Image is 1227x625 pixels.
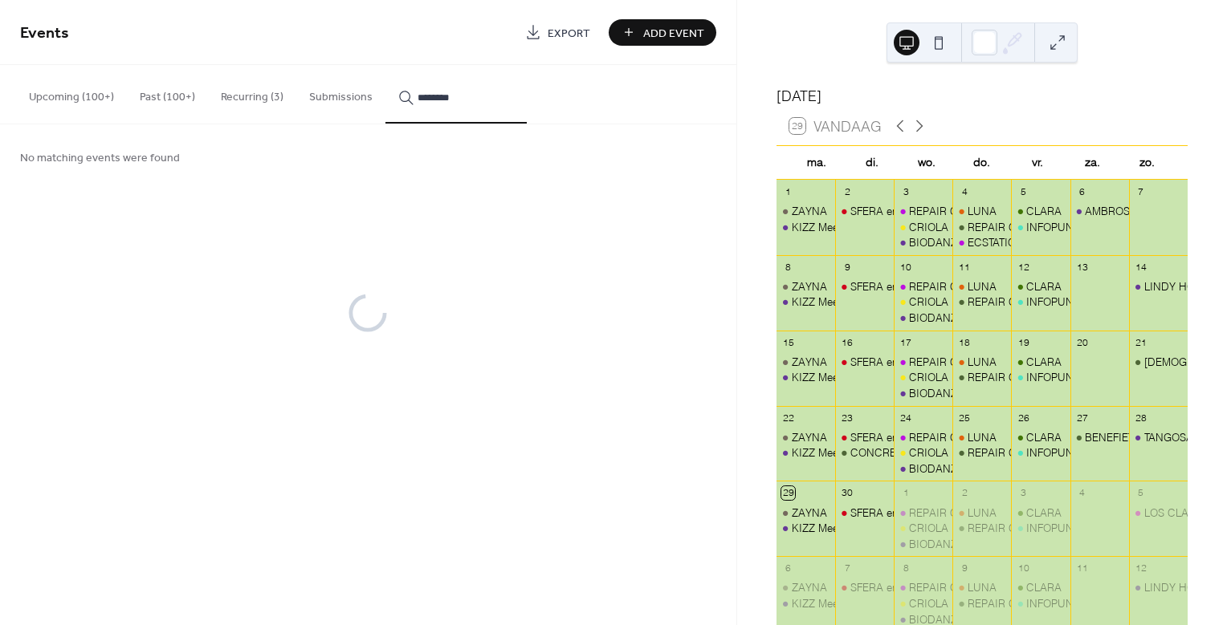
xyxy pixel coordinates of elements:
[952,294,1011,309] div: REPAIR CAFÉ TEXTIEL in het Afvalpaleis
[1070,430,1129,444] div: BENEFIET FOR MARGARITA
[909,220,948,234] div: CRIOLA
[850,505,956,520] div: SFERA en gezelschap
[792,505,827,520] div: ZAYNA
[952,279,1011,294] div: LUNA
[781,411,795,424] div: 22
[894,445,952,460] div: CRIOLA
[850,445,953,460] div: CONCRETE JUNGLE
[777,430,835,444] div: ZAYNA
[1134,260,1148,274] div: 14
[952,355,1011,369] div: LUNA
[1011,596,1070,611] div: INFOPUNT DUURZAAMHEID
[968,220,1163,234] div: REPAIR CAFÉ TEXTIEL in het Afvalpaleis
[841,335,854,349] div: 16
[841,562,854,575] div: 7
[1009,146,1065,179] div: vr.
[835,355,894,369] div: SFERA en gezelschap
[16,65,127,122] button: Upcoming (100+)
[1017,562,1030,575] div: 10
[894,521,952,535] div: CRIOLA
[909,521,948,535] div: CRIOLA
[781,562,795,575] div: 6
[952,505,1011,520] div: LUNA
[909,386,1077,400] div: BIODANZA MET [PERSON_NAME]
[792,580,827,595] div: ZAYNA
[1017,486,1030,500] div: 3
[792,355,827,369] div: ZAYNA
[1026,204,1062,218] div: CLARA
[909,235,1077,250] div: BIODANZA MET [PERSON_NAME]
[835,430,894,444] div: SFERA en gezelschap
[1011,370,1070,384] div: INFOPUNT DUURZAAMHEID
[792,294,856,309] div: KIZZ MeetUp
[1129,580,1188,595] div: LINDY HOP
[1026,430,1062,444] div: CLARA
[1011,521,1070,535] div: INFOPUNT DUURZAAMHEID
[958,562,972,575] div: 9
[777,370,835,384] div: KIZZ MeetUp
[894,370,952,384] div: CRIOLA
[1129,505,1188,520] div: LOS CLASSICOS
[1011,445,1070,460] div: INFOPUNT DUURZAAMHEID
[894,294,952,309] div: CRIOLA
[777,580,835,595] div: ZAYNA
[1011,294,1070,309] div: INFOPUNT DUURZAAMHEID
[1026,580,1062,595] div: CLARA
[850,355,956,369] div: SFERA en gezelschap
[792,521,856,535] div: KIZZ MeetUp
[1134,185,1148,198] div: 7
[1011,430,1070,444] div: CLARA
[296,65,385,122] button: Submissions
[894,355,952,369] div: REPAIR CAFÉ ELEKTRONICA in het Afvalpaleis
[643,25,704,42] span: Add Event
[894,279,952,294] div: REPAIR CAFÉ ELEKTRONICA in het Afvalpaleis
[952,596,1011,611] div: REPAIR CAFÉ TEXTIEL in het Afvalpaleis
[792,279,827,294] div: ZAYNA
[841,411,854,424] div: 23
[894,430,952,444] div: REPAIR CAFÉ ELEKTRONICA in het Afvalpaleis
[1011,220,1070,234] div: INFOPUNT DUURZAAMHEID
[909,204,1138,218] div: REPAIR CAFÉ ELEKTRONICA in het Afvalpaleis
[1134,562,1148,575] div: 12
[958,260,972,274] div: 11
[968,279,997,294] div: LUNA
[1134,411,1148,424] div: 28
[899,486,913,500] div: 1
[952,235,1011,250] div: ECSTATIC DANCE AMSTERDAM
[548,25,590,42] span: Export
[1011,505,1070,520] div: CLARA
[894,596,952,611] div: CRIOLA
[899,411,913,424] div: 24
[841,185,854,198] div: 2
[909,596,948,611] div: CRIOLA
[1026,355,1062,369] div: CLARA
[909,294,948,309] div: CRIOLA
[1026,370,1169,384] div: INFOPUNT DUURZAAMHEID
[894,220,952,234] div: CRIOLA
[894,310,952,325] div: BIODANZA MET LYAN
[777,505,835,520] div: ZAYNA
[792,445,856,460] div: KIZZ MeetUp
[909,537,1077,551] div: BIODANZA MET [PERSON_NAME]
[1144,580,1201,595] div: LINDY HOP
[909,279,1138,294] div: REPAIR CAFÉ ELEKTRONICA in het Afvalpaleis
[1144,279,1201,294] div: LINDY HOP
[958,486,972,500] div: 2
[968,445,1163,460] div: REPAIR CAFÉ TEXTIEL in het Afvalpaleis
[909,580,1138,595] div: REPAIR CAFÉ ELEKTRONICA in het Afvalpaleis
[835,505,894,520] div: SFERA en gezelschap
[1026,220,1169,234] div: INFOPUNT DUURZAAMHEID
[777,204,835,218] div: ZAYNA
[952,521,1011,535] div: REPAIR CAFÉ TEXTIEL in het Afvalpaleis
[777,445,835,460] div: KIZZ MeetUp
[1075,260,1089,274] div: 13
[1026,521,1169,535] div: INFOPUNT DUURZAAMHEID
[792,220,856,234] div: KIZZ MeetUp
[894,461,952,476] div: BIODANZA MET LYAN
[777,355,835,369] div: ZAYNA
[127,65,208,122] button: Past (100+)
[968,235,1168,250] div: ECSTATIC DANCE [GEOGRAPHIC_DATA]
[841,260,854,274] div: 9
[894,505,952,520] div: REPAIR CAFÉ ELEKTRONICA in het Afvalpaleis
[1026,596,1169,611] div: INFOPUNT DUURZAAMHEID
